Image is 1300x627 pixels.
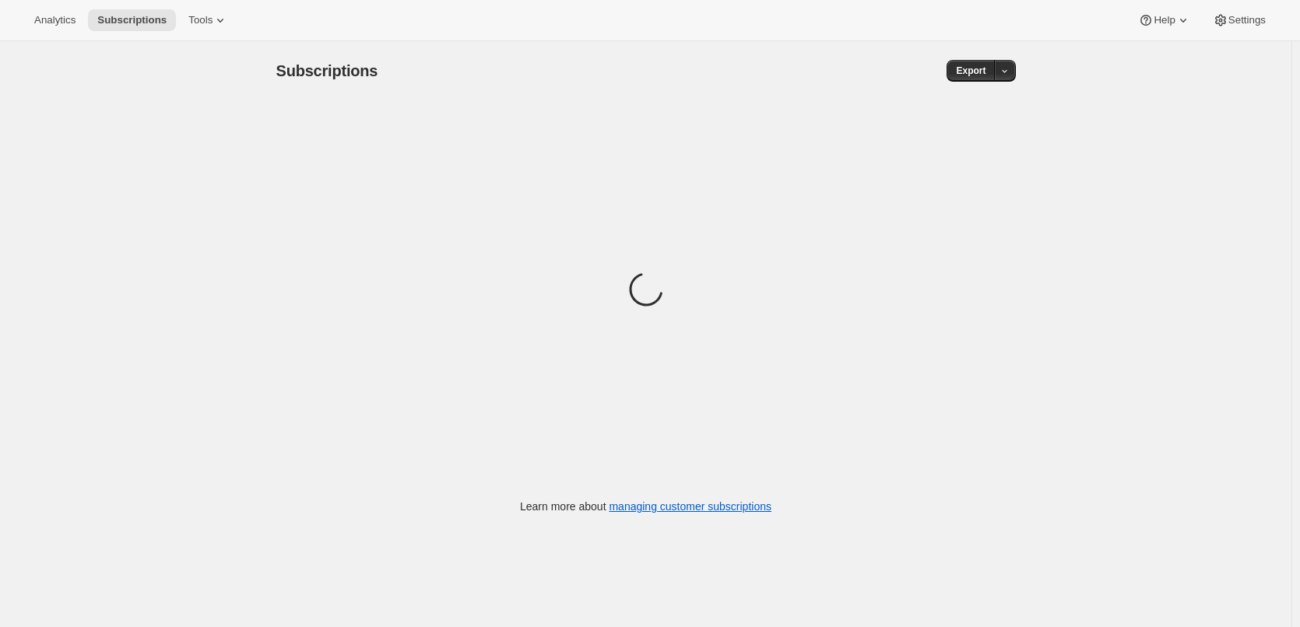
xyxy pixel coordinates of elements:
[1154,14,1175,26] span: Help
[179,9,237,31] button: Tools
[947,60,995,82] button: Export
[1129,9,1200,31] button: Help
[1203,9,1275,31] button: Settings
[956,65,986,77] span: Export
[188,14,213,26] span: Tools
[609,500,771,513] a: managing customer subscriptions
[276,62,378,79] span: Subscriptions
[88,9,176,31] button: Subscriptions
[97,14,167,26] span: Subscriptions
[1228,14,1266,26] span: Settings
[25,9,85,31] button: Analytics
[34,14,76,26] span: Analytics
[520,499,771,514] p: Learn more about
